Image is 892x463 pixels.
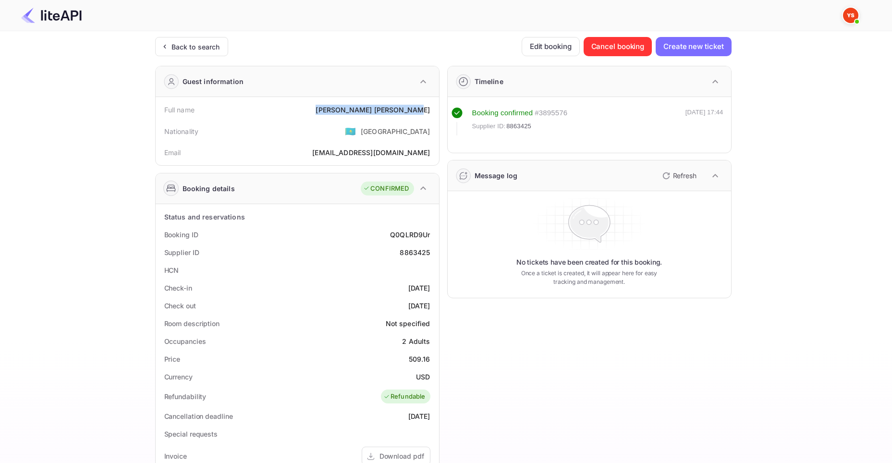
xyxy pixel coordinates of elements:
div: [PERSON_NAME] [PERSON_NAME] [316,105,430,115]
div: 2 Adults [402,336,430,346]
div: Back to search [171,42,220,52]
p: Refresh [673,171,696,181]
div: # 3895576 [535,108,567,119]
div: Not specified [386,318,430,329]
p: Once a ticket is created, it will appear here for easy tracking and management. [513,269,665,286]
div: [EMAIL_ADDRESS][DOMAIN_NAME] [312,147,430,158]
div: Guest information [183,76,244,86]
div: Nationality [164,126,199,136]
div: Occupancies [164,336,206,346]
div: Cancellation deadline [164,411,233,421]
div: Currency [164,372,193,382]
div: Room description [164,318,220,329]
div: Email [164,147,181,158]
div: Invoice [164,451,187,461]
div: Refundable [383,392,426,402]
div: Check out [164,301,196,311]
div: Download pdf [379,451,424,461]
div: Timeline [475,76,503,86]
div: Supplier ID [164,247,199,257]
div: Booking details [183,183,235,194]
div: USD [416,372,430,382]
div: Booking confirmed [472,108,533,119]
div: [DATE] [408,283,430,293]
div: Status and reservations [164,212,245,222]
div: Refundability [164,391,207,402]
div: CONFIRMED [363,184,409,194]
button: Create new ticket [656,37,731,56]
span: 8863425 [506,122,531,131]
div: [DATE] [408,301,430,311]
button: Edit booking [522,37,580,56]
img: LiteAPI Logo [21,8,82,23]
div: Q0QLRD9Ur [390,230,430,240]
div: Message log [475,171,518,181]
span: United States [345,122,356,140]
button: Refresh [657,168,700,183]
div: Price [164,354,181,364]
p: No tickets have been created for this booking. [516,257,662,267]
div: 8863425 [400,247,430,257]
div: 509.16 [409,354,430,364]
div: Special requests [164,429,218,439]
div: [DATE] 17:44 [685,108,723,135]
div: Booking ID [164,230,198,240]
div: Check-in [164,283,192,293]
span: Supplier ID: [472,122,506,131]
button: Cancel booking [584,37,652,56]
img: Yandex Support [843,8,858,23]
div: HCN [164,265,179,275]
div: [GEOGRAPHIC_DATA] [361,126,430,136]
div: Full name [164,105,195,115]
div: [DATE] [408,411,430,421]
